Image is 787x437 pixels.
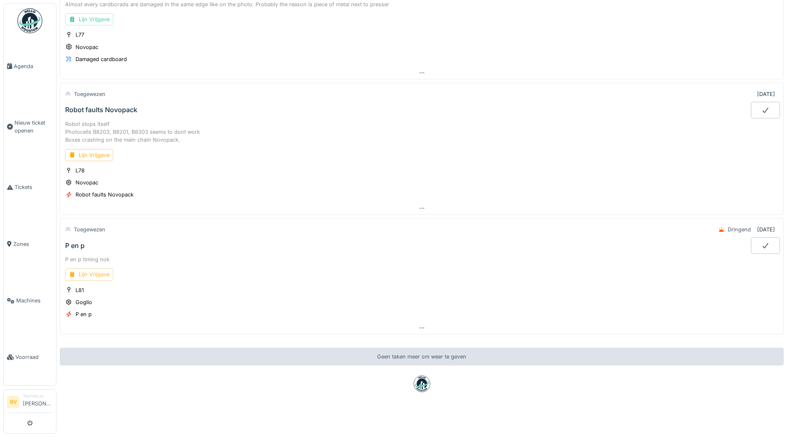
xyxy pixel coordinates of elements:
div: L81 [76,286,84,294]
a: Zones [4,216,56,272]
li: BV [7,396,19,408]
a: BV Technicus[PERSON_NAME] [7,393,53,413]
div: Robot faults Novopack [65,106,137,114]
div: Lijn Vrijgave [65,13,113,25]
div: [DATE] [757,90,775,98]
img: badge-BVDL4wpA.svg [414,376,430,392]
a: Voorraad [4,329,56,385]
div: Novopac [76,179,98,187]
div: Geen taken meer om weer te geven [60,348,784,366]
span: Nieuw ticket openen [15,119,53,135]
div: Technicus [23,393,53,399]
div: Lijn Vrijgave [65,149,113,161]
span: Zones [13,240,53,248]
div: Robot faults Novopack [76,191,134,199]
a: Machines [4,273,56,329]
div: Toegewezen [74,90,105,98]
div: Goglio [76,298,92,306]
span: Machines [16,297,53,304]
span: Voorraad [15,353,53,361]
div: P en p [76,310,92,318]
div: L78 [76,167,85,174]
a: Agenda [4,38,56,94]
div: P en p [65,242,85,250]
a: Nieuw ticket openen [4,94,56,159]
div: Damaged cardboard [76,55,127,63]
div: Toegewezen [74,226,105,233]
a: Tickets [4,159,56,216]
span: Agenda [14,62,53,70]
div: P en p timing nok [65,255,778,263]
div: L77 [76,31,84,39]
div: Almost every cardborads are damaged in the same edge like on the photo. Probably the reason is pi... [65,0,778,8]
div: Robot stops itself Photocells B8203, B8201, B8303 seems to dont work Boxes crashing on the main c... [65,120,778,144]
li: [PERSON_NAME] [23,393,53,411]
div: [DATE] [757,226,775,233]
div: Lijn Vrijgave [65,268,113,280]
img: Badge_color-CXgf-gQk.svg [17,8,42,33]
span: Tickets [15,183,53,191]
div: Novopac [76,43,98,51]
div: Dringend [728,226,751,233]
